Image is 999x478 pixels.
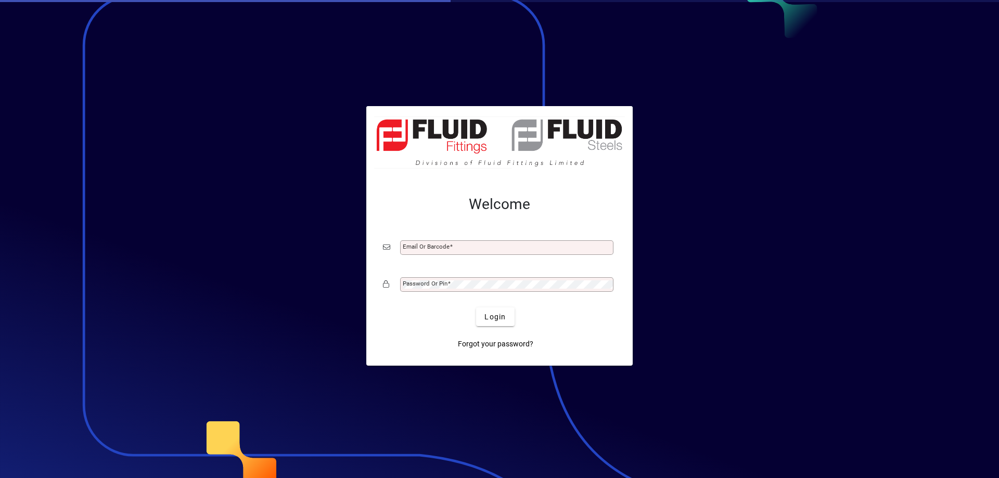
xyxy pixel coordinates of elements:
span: Login [484,312,506,322]
a: Forgot your password? [454,334,537,353]
h2: Welcome [383,196,616,213]
mat-label: Email or Barcode [403,243,450,250]
span: Forgot your password? [458,339,533,350]
button: Login [476,307,514,326]
mat-label: Password or Pin [403,280,447,287]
